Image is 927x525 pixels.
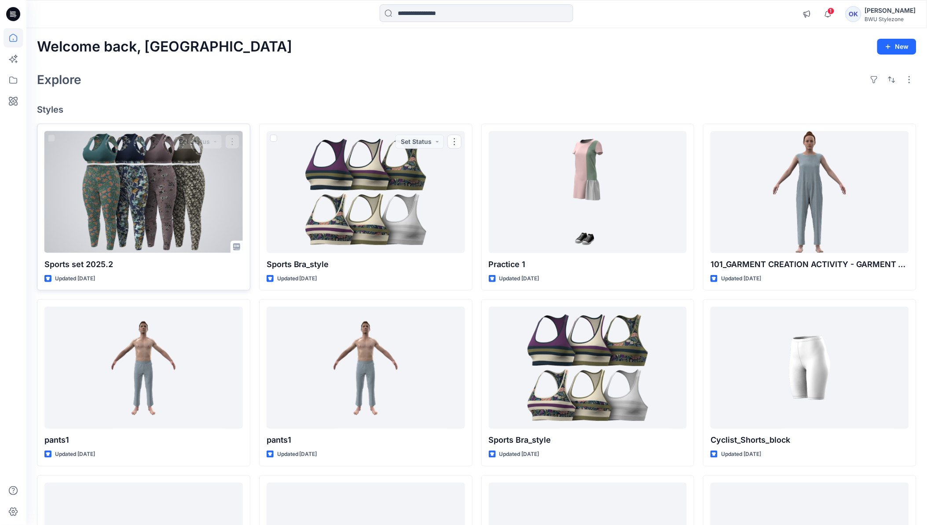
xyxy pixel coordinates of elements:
[267,131,465,253] a: Sports Bra_style
[55,450,95,459] p: Updated [DATE]
[489,258,687,271] p: Practice 1
[37,39,292,55] h2: Welcome back, [GEOGRAPHIC_DATA]
[44,307,243,429] a: pants1
[44,131,243,253] a: Sports set 2025.2
[499,450,539,459] p: Updated [DATE]
[44,258,243,271] p: Sports set 2025.2
[499,274,539,283] p: Updated [DATE]
[277,274,317,283] p: Updated [DATE]
[721,274,761,283] p: Updated [DATE]
[865,16,916,22] div: BWU Stylezone
[37,73,81,87] h2: Explore
[267,307,465,429] a: pants1
[44,434,243,446] p: pants1
[267,258,465,271] p: Sports Bra_style
[711,434,909,446] p: Cyclist_Shorts_block
[877,39,916,55] button: New
[489,131,687,253] a: Practice 1
[489,434,687,446] p: Sports Bra_style
[711,307,909,429] a: Cyclist_Shorts_block
[37,104,916,115] h4: Styles
[711,131,909,253] a: 101_GARMENT CREATION ACTIVITY - GARMENT (COMPLETED SAMPLE)
[711,258,909,271] p: 101_GARMENT CREATION ACTIVITY - GARMENT (COMPLETED SAMPLE)
[277,450,317,459] p: Updated [DATE]
[55,274,95,283] p: Updated [DATE]
[267,434,465,446] p: pants1
[489,307,687,429] a: Sports Bra_style
[721,450,761,459] p: Updated [DATE]
[828,7,835,15] span: 1
[865,5,916,16] div: [PERSON_NAME]
[846,6,861,22] div: OK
